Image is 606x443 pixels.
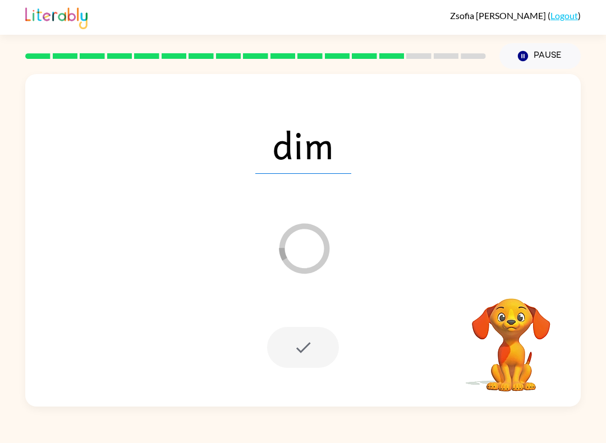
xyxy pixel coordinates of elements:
img: Literably [25,4,88,29]
button: Pause [499,43,581,69]
span: Zsofia [PERSON_NAME] [450,10,548,21]
div: ( ) [450,10,581,21]
span: dim [255,116,351,174]
a: Logout [550,10,578,21]
video: Your browser must support playing .mp4 files to use Literably. Please try using another browser. [455,281,567,393]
